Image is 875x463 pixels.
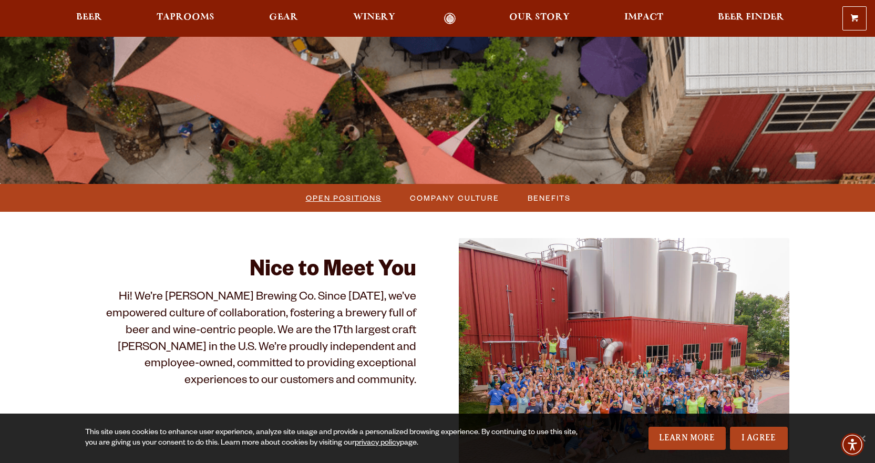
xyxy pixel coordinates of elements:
a: Winery [346,13,402,25]
h2: Nice to Meet You [86,259,417,284]
span: Taprooms [157,13,214,22]
a: Taprooms [150,13,221,25]
a: Open Positions [300,190,387,205]
a: Gear [262,13,305,25]
span: Beer [76,13,102,22]
a: Impact [617,13,670,25]
span: Beer Finder [718,13,784,22]
span: Hi! We’re [PERSON_NAME] Brewing Co. Since [DATE], we’ve empowered culture of collaboration, foste... [106,292,416,388]
a: Beer Finder [711,13,791,25]
span: Our Story [509,13,570,22]
a: Odell Home [430,13,470,25]
a: Benefits [521,190,576,205]
span: Benefits [528,190,571,205]
a: Our Story [502,13,577,25]
a: privacy policy [355,439,400,448]
a: Beer [69,13,109,25]
a: Learn More [648,427,726,450]
span: Gear [269,13,298,22]
span: Winery [353,13,395,22]
a: I Agree [730,427,788,450]
span: Open Positions [306,190,382,205]
span: Impact [624,13,663,22]
span: Company Culture [410,190,499,205]
div: This site uses cookies to enhance user experience, analyze site usage and provide a personalized ... [85,428,579,449]
div: Accessibility Menu [841,433,864,456]
a: Company Culture [404,190,505,205]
